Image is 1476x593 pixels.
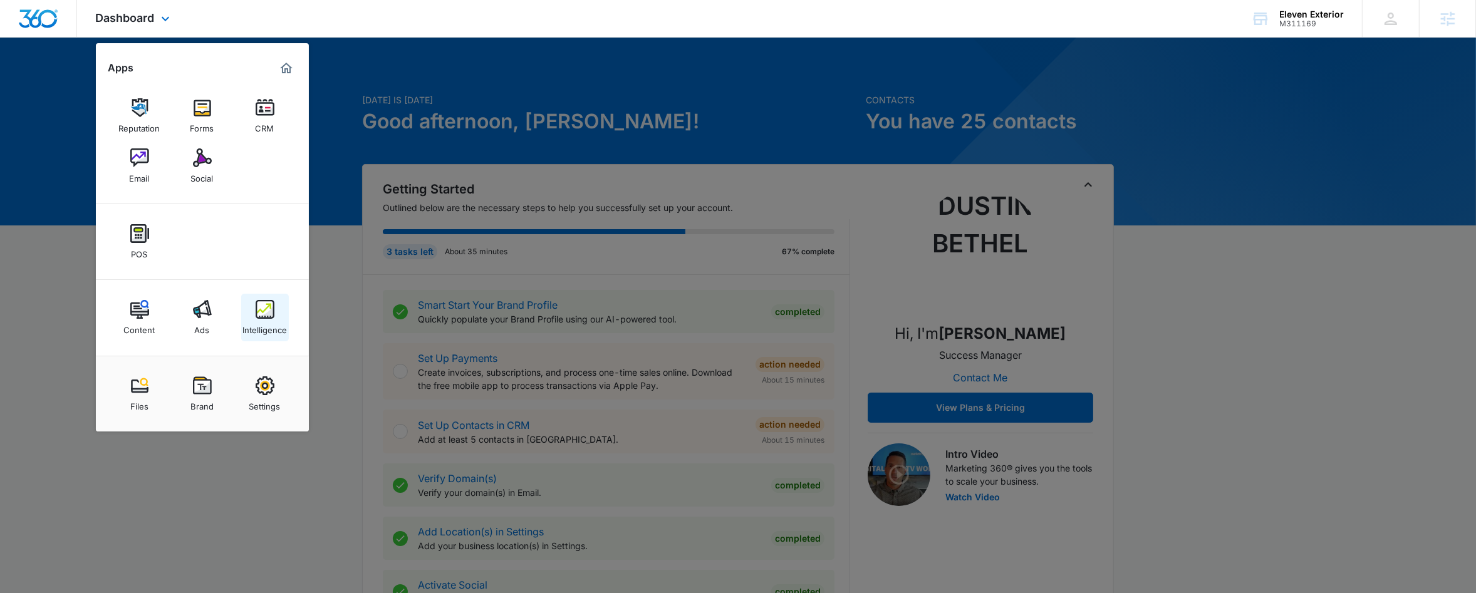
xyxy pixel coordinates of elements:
span: Dashboard [96,11,155,24]
a: Content [116,294,164,341]
a: Marketing 360® Dashboard [276,58,296,78]
a: Settings [241,370,289,418]
div: Social [191,167,214,183]
div: Ads [195,319,210,335]
a: Brand [179,370,226,418]
a: Intelligence [241,294,289,341]
a: Email [116,142,164,190]
a: Forms [179,92,226,140]
div: POS [132,243,148,259]
div: account id [1279,19,1344,28]
div: Forms [190,117,214,133]
a: Social [179,142,226,190]
a: Files [116,370,164,418]
a: Ads [179,294,226,341]
a: CRM [241,92,289,140]
div: Brand [190,395,214,411]
div: Files [130,395,148,411]
div: Intelligence [242,319,287,335]
a: POS [116,218,164,266]
div: account name [1279,9,1344,19]
div: Content [124,319,155,335]
div: CRM [256,117,274,133]
div: Reputation [119,117,160,133]
div: Settings [249,395,281,411]
div: Email [130,167,150,183]
h2: Apps [108,62,134,74]
a: Reputation [116,92,164,140]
